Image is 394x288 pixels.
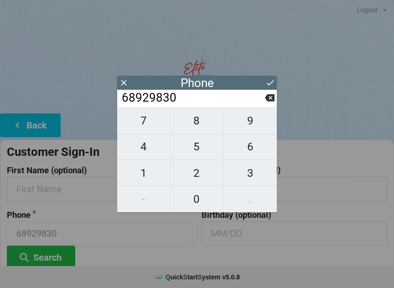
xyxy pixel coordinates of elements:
[171,111,223,130] span: 8
[117,137,170,156] span: 4
[223,164,277,183] span: 3
[223,134,277,160] button: 6
[171,160,224,186] button: 2
[117,164,170,183] span: 1
[117,134,171,160] button: 4
[223,137,277,156] span: 6
[171,164,223,183] span: 2
[181,78,214,87] div: Phone
[223,160,277,186] button: 3
[223,108,277,134] button: 9
[171,186,224,212] button: 0
[171,137,223,156] span: 5
[117,160,171,186] button: 1
[117,108,171,134] button: 7
[171,134,224,160] button: 5
[171,190,223,209] span: 0
[171,108,224,134] button: 8
[223,111,277,130] span: 9
[117,111,170,130] span: 7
